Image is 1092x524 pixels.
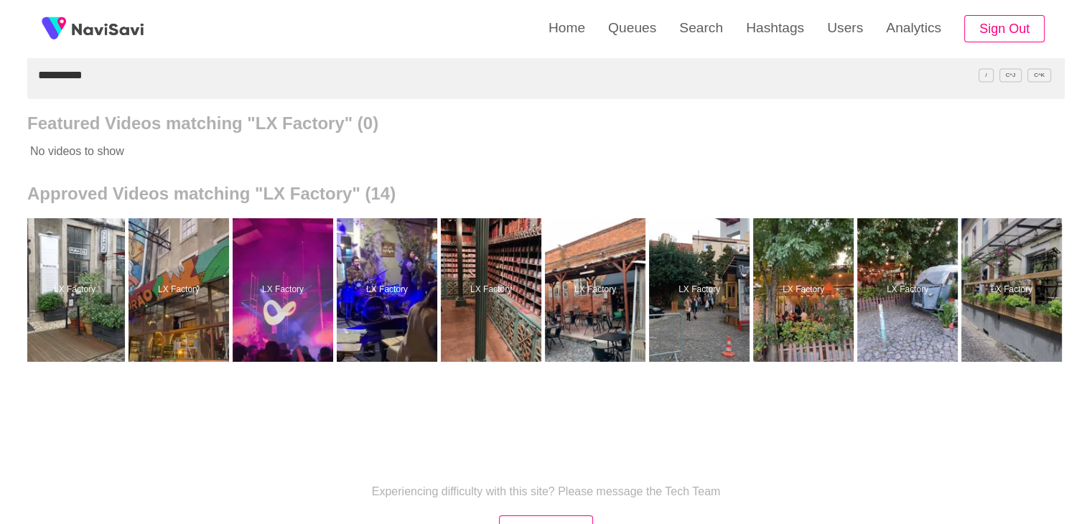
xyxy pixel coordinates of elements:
[857,218,961,362] a: LX FactoryLX Factory
[27,184,1065,204] h2: Approved Videos matching "LX Factory" (14)
[964,15,1045,43] button: Sign Out
[27,134,961,169] p: No videos to show
[72,22,144,36] img: fireSpot
[753,218,857,362] a: LX FactoryLX Factory
[129,218,233,362] a: LX FactoryLX Factory
[545,218,649,362] a: LX FactoryLX Factory
[441,218,545,362] a: LX FactoryLX Factory
[999,68,1022,82] span: C^J
[233,218,337,362] a: LX FactoryLX Factory
[24,218,129,362] a: LX FactoryLX Factory
[27,113,1065,134] h2: Featured Videos matching "LX Factory" (0)
[979,68,993,82] span: /
[372,485,721,498] p: Experiencing difficulty with this site? Please message the Tech Team
[36,11,72,47] img: fireSpot
[961,218,1065,362] a: LX FactoryLX Factory
[649,218,753,362] a: LX FactoryLX Factory
[1027,68,1051,82] span: C^K
[337,218,441,362] a: LX FactoryLX Factory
